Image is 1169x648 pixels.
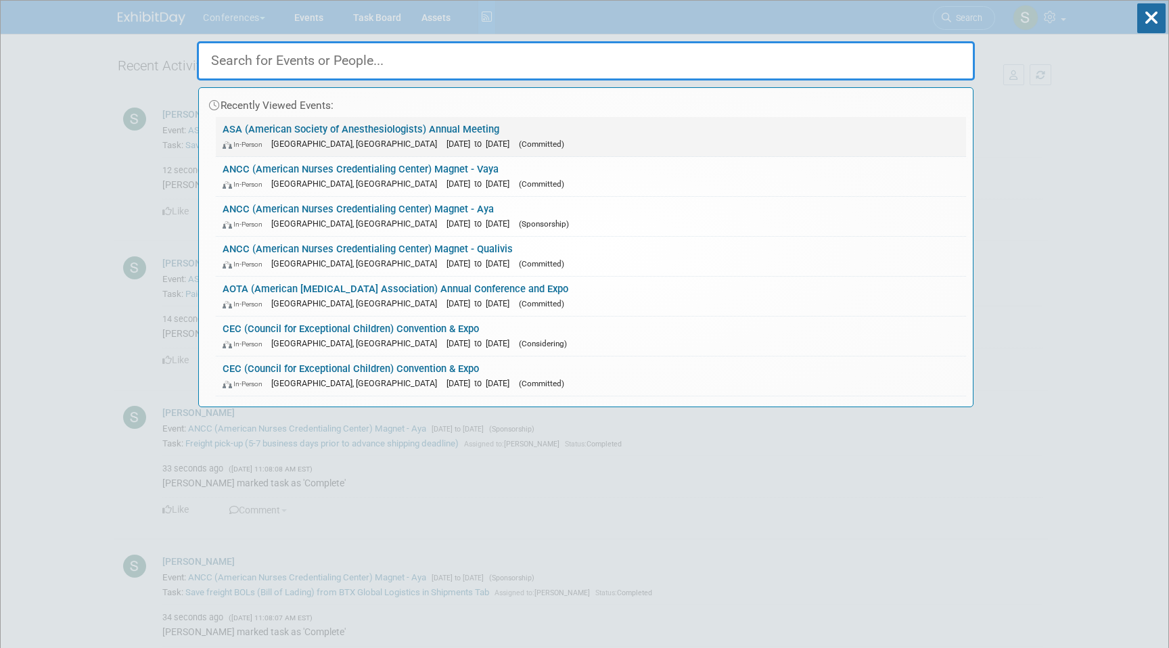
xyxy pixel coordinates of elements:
[446,258,516,269] span: [DATE] to [DATE]
[216,237,966,276] a: ANCC (American Nurses Credentialing Center) Magnet - Qualivis In-Person [GEOGRAPHIC_DATA], [GEOGR...
[223,260,269,269] span: In-Person
[519,139,564,149] span: (Committed)
[519,219,569,229] span: (Sponsorship)
[223,220,269,229] span: In-Person
[223,379,269,388] span: In-Person
[519,339,567,348] span: (Considering)
[216,117,966,156] a: ASA (American Society of Anesthesiologists) Annual Meeting In-Person [GEOGRAPHIC_DATA], [GEOGRAPH...
[223,140,269,149] span: In-Person
[206,88,966,117] div: Recently Viewed Events:
[216,356,966,396] a: CEC (Council for Exceptional Children) Convention & Expo In-Person [GEOGRAPHIC_DATA], [GEOGRAPHIC...
[271,378,444,388] span: [GEOGRAPHIC_DATA], [GEOGRAPHIC_DATA]
[216,277,966,316] a: AOTA (American [MEDICAL_DATA] Association) Annual Conference and Expo In-Person [GEOGRAPHIC_DATA]...
[216,157,966,196] a: ANCC (American Nurses Credentialing Center) Magnet - Vaya In-Person [GEOGRAPHIC_DATA], [GEOGRAPHI...
[519,379,564,388] span: (Committed)
[271,298,444,308] span: [GEOGRAPHIC_DATA], [GEOGRAPHIC_DATA]
[519,259,564,269] span: (Committed)
[223,180,269,189] span: In-Person
[519,299,564,308] span: (Committed)
[271,338,444,348] span: [GEOGRAPHIC_DATA], [GEOGRAPHIC_DATA]
[216,317,966,356] a: CEC (Council for Exceptional Children) Convention & Expo In-Person [GEOGRAPHIC_DATA], [GEOGRAPHIC...
[271,218,444,229] span: [GEOGRAPHIC_DATA], [GEOGRAPHIC_DATA]
[446,139,516,149] span: [DATE] to [DATE]
[446,378,516,388] span: [DATE] to [DATE]
[271,139,444,149] span: [GEOGRAPHIC_DATA], [GEOGRAPHIC_DATA]
[271,258,444,269] span: [GEOGRAPHIC_DATA], [GEOGRAPHIC_DATA]
[446,338,516,348] span: [DATE] to [DATE]
[446,218,516,229] span: [DATE] to [DATE]
[223,340,269,348] span: In-Person
[223,300,269,308] span: In-Person
[446,298,516,308] span: [DATE] to [DATE]
[216,197,966,236] a: ANCC (American Nurses Credentialing Center) Magnet - Aya In-Person [GEOGRAPHIC_DATA], [GEOGRAPHIC...
[197,41,975,80] input: Search for Events or People...
[446,179,516,189] span: [DATE] to [DATE]
[271,179,444,189] span: [GEOGRAPHIC_DATA], [GEOGRAPHIC_DATA]
[519,179,564,189] span: (Committed)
